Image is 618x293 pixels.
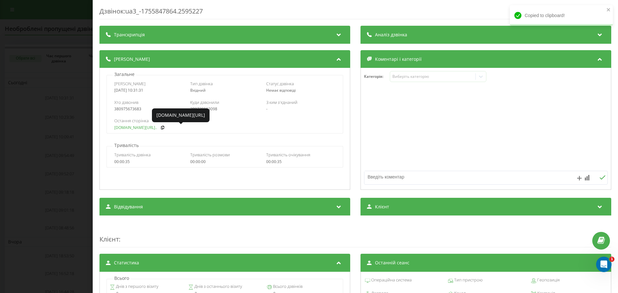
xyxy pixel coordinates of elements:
div: 380975673683 [114,107,183,111]
span: Днів з першого візиту [115,283,158,290]
div: Copied to clipboard! [510,5,613,26]
span: Статус дзвінка [266,81,294,87]
span: [PERSON_NAME] [114,81,145,87]
div: Дзвінок : ua3_-1755847864.2595227 [99,7,611,19]
span: Тривалість очікування [266,152,310,158]
span: Клієнт [99,235,119,243]
span: З ким з'єднаний [266,99,297,105]
span: Остання сторінка [114,118,149,124]
p: Загальне [113,71,136,78]
h4: Категорія : [364,74,390,79]
span: Тривалість дзвінка [114,152,151,158]
span: Коментарі і категорії [375,56,422,62]
div: : [99,222,611,247]
iframe: Intercom live chat [596,257,612,272]
span: Операційна система [370,277,412,283]
div: 380739163098 [190,107,259,111]
span: Статистика [114,260,139,266]
div: - [266,107,335,111]
span: Геопозиція [536,277,560,283]
span: 1 [609,257,614,262]
span: [PERSON_NAME] [114,56,150,62]
span: Транскрипція [114,32,145,38]
p: Тривалість [113,142,140,149]
span: Тип пристрою [453,277,482,283]
div: 00:00:35 [266,160,335,164]
div: 00:00:00 [190,160,259,164]
span: Куди дзвонили [190,99,219,105]
span: Клієнт [375,204,389,210]
span: Останній сеанс [375,260,409,266]
span: Аналіз дзвінка [375,32,407,38]
p: Всього [113,275,131,281]
div: Виберіть категорію [392,74,473,79]
a: [DOMAIN_NAME][URL].. [114,125,157,130]
span: Відвідування [114,204,143,210]
div: 00:00:35 [114,160,183,164]
div: [DOMAIN_NAME][URL] [156,112,205,118]
span: Хто дзвонив [114,99,138,105]
span: Тип дзвінка [190,81,213,87]
span: Тривалість розмови [190,152,230,158]
span: Всього дзвінків [272,283,303,290]
div: [DATE] 10:31:31 [114,88,183,93]
span: Днів з останнього візиту [193,283,242,290]
span: Вхідний [190,87,206,93]
button: close [606,7,611,13]
span: Немає відповіді [266,87,296,93]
